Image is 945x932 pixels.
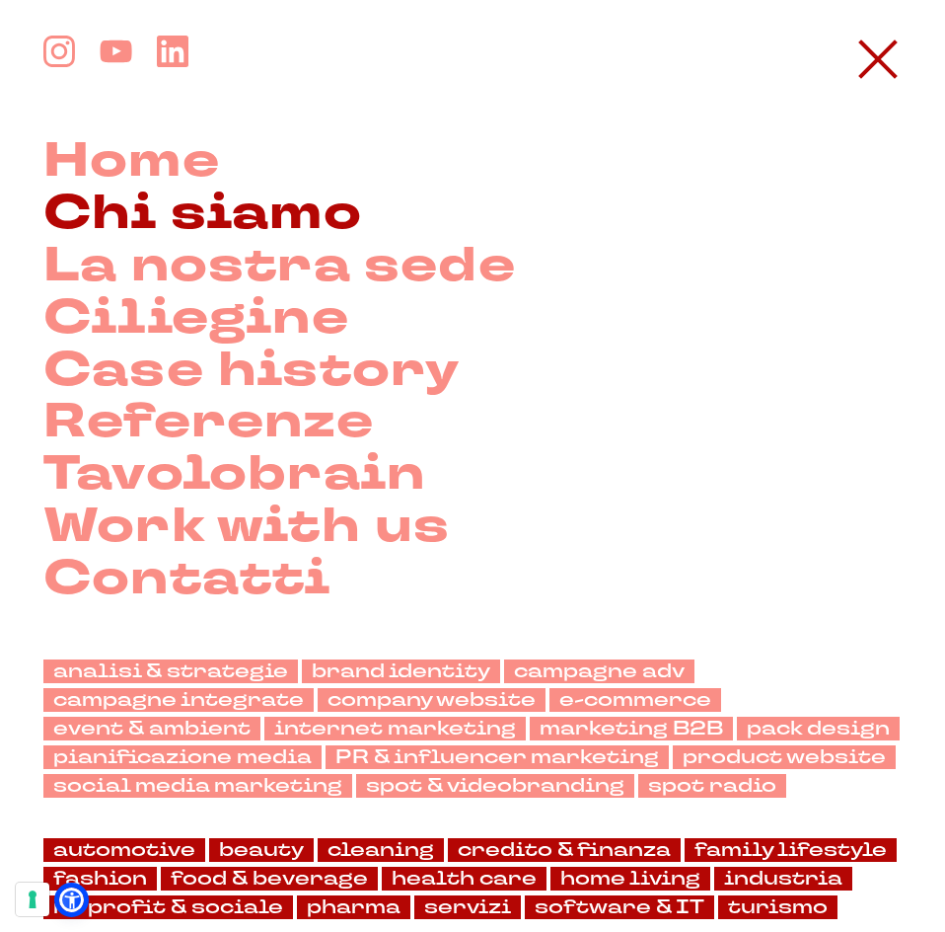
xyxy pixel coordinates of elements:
[302,660,500,684] a: brand identity
[714,867,852,892] a: industria
[43,774,352,799] a: social media marketing
[59,888,84,912] a: Open Accessibility Menu
[209,838,314,863] a: beauty
[685,838,897,863] a: family lifestyle
[525,895,714,920] a: software & IT
[638,774,786,799] a: spot radio
[43,241,516,293] a: La nostra sede
[43,838,205,863] a: automotive
[318,838,444,863] a: cleaning
[161,867,378,892] a: food & beverage
[326,745,669,770] a: PR & influencer marketing
[448,838,681,863] a: credito & finanza
[43,293,349,346] a: Ciliegine
[43,745,322,770] a: pianificazione media
[264,717,526,741] a: internet marketing
[297,895,410,920] a: pharma
[43,867,157,892] a: fashion
[414,895,521,920] a: servizi
[550,867,710,892] a: home living
[504,660,694,684] a: campagne adv
[673,745,896,770] a: product website
[318,688,545,713] a: company website
[43,717,260,741] a: event & ambient
[43,660,298,684] a: analisi & strategie
[549,688,721,713] a: e-commerce
[16,883,49,916] button: Le tue preferenze relative al consenso per le tecnologie di tracciamento
[43,346,460,398] a: Case history
[43,688,314,713] a: campagne integrate
[43,449,425,502] a: Tavolobrain
[737,717,900,741] a: pack design
[43,895,293,920] a: no profit & sociale
[43,554,331,606] a: Contatti
[356,774,634,799] a: spot & videobranding
[43,502,450,554] a: Work with us
[718,895,837,920] a: turismo
[43,397,374,449] a: Referenze
[43,136,220,189] a: Home
[382,867,546,892] a: health care
[530,717,733,741] a: marketing B2B
[43,189,362,241] a: Chi siamo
